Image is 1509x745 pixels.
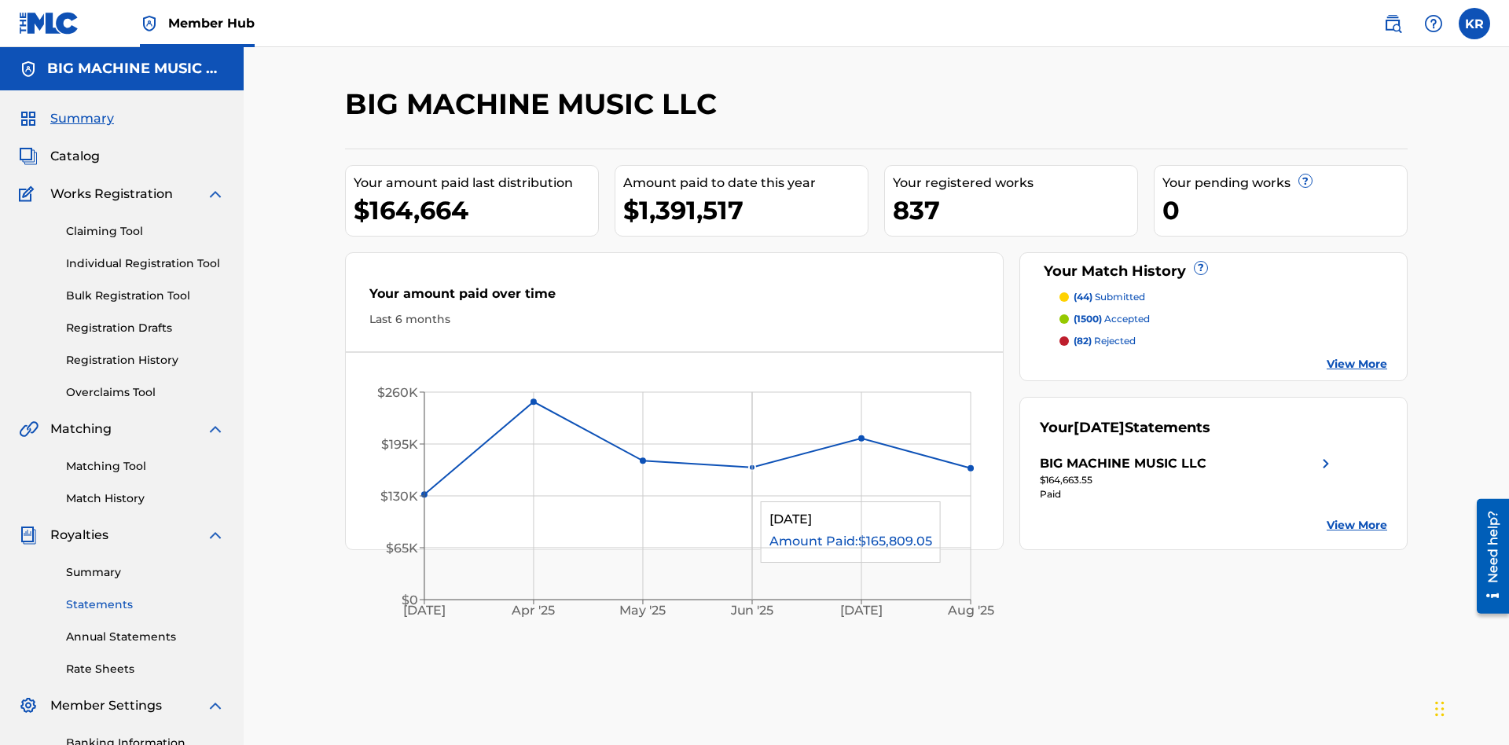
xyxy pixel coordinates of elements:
[206,696,225,715] img: expand
[1465,493,1509,622] iframe: Resource Center
[354,174,598,193] div: Your amount paid last distribution
[66,384,225,401] a: Overclaims Tool
[377,385,418,400] tspan: $260K
[66,490,225,507] a: Match History
[19,147,38,166] img: Catalog
[1059,290,1388,304] a: (44) submitted
[1418,8,1449,39] div: Help
[1299,174,1312,187] span: ?
[19,185,39,204] img: Works Registration
[893,174,1137,193] div: Your registered works
[623,193,868,228] div: $1,391,517
[19,12,79,35] img: MLC Logo
[66,564,225,581] a: Summary
[893,193,1137,228] div: 837
[1316,454,1335,473] img: right chevron icon
[1074,419,1125,436] span: [DATE]
[66,629,225,645] a: Annual Statements
[402,593,418,607] tspan: $0
[50,185,173,204] span: Works Registration
[380,489,418,504] tspan: $130K
[66,596,225,613] a: Statements
[620,604,666,618] tspan: May '25
[381,437,418,452] tspan: $195K
[1074,290,1145,304] p: submitted
[19,109,38,128] img: Summary
[1162,174,1407,193] div: Your pending works
[1327,356,1387,372] a: View More
[1383,14,1402,33] img: search
[1074,313,1102,325] span: (1500)
[66,661,225,677] a: Rate Sheets
[1162,193,1407,228] div: 0
[66,320,225,336] a: Registration Drafts
[66,352,225,369] a: Registration History
[1074,335,1092,347] span: (82)
[19,60,38,79] img: Accounts
[1059,312,1388,326] a: (1500) accepted
[50,696,162,715] span: Member Settings
[140,14,159,33] img: Top Rightsholder
[206,526,225,545] img: expand
[66,288,225,304] a: Bulk Registration Tool
[66,223,225,240] a: Claiming Tool
[50,526,108,545] span: Royalties
[354,193,598,228] div: $164,664
[206,420,225,439] img: expand
[50,109,114,128] span: Summary
[19,526,38,545] img: Royalties
[1040,454,1206,473] div: BIG MACHINE MUSIC LLC
[66,255,225,272] a: Individual Registration Tool
[1040,261,1388,282] div: Your Match History
[512,604,556,618] tspan: Apr '25
[1074,312,1150,326] p: accepted
[1040,417,1210,439] div: Your Statements
[403,604,446,618] tspan: [DATE]
[386,541,418,556] tspan: $65K
[1040,454,1335,501] a: BIG MACHINE MUSIC LLCright chevron icon$164,663.55Paid
[1424,14,1443,33] img: help
[623,174,868,193] div: Amount paid to date this year
[1435,685,1445,732] div: Drag
[1074,291,1092,303] span: (44)
[19,147,100,166] a: CatalogCatalog
[730,604,774,618] tspan: Jun '25
[369,311,979,328] div: Last 6 months
[50,420,112,439] span: Matching
[345,86,725,122] h2: BIG MACHINE MUSIC LLC
[1074,334,1136,348] p: rejected
[947,604,994,618] tspan: Aug '25
[369,284,979,311] div: Your amount paid over time
[19,109,114,128] a: SummarySummary
[50,147,100,166] span: Catalog
[1377,8,1408,39] a: Public Search
[168,14,255,32] span: Member Hub
[206,185,225,204] img: expand
[1040,487,1335,501] div: Paid
[1195,262,1207,274] span: ?
[19,420,39,439] img: Matching
[1327,517,1387,534] a: View More
[1059,334,1388,348] a: (82) rejected
[1430,670,1509,745] iframe: Chat Widget
[19,696,38,715] img: Member Settings
[1459,8,1490,39] div: User Menu
[47,60,225,78] h5: BIG MACHINE MUSIC LLC
[66,458,225,475] a: Matching Tool
[841,604,883,618] tspan: [DATE]
[1040,473,1335,487] div: $164,663.55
